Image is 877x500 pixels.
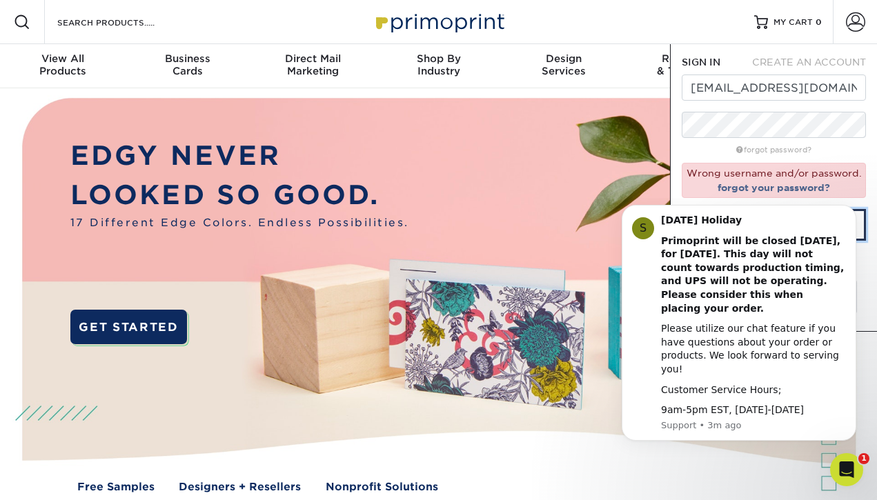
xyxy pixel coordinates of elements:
[501,52,627,65] span: Design
[3,458,117,495] iframe: Google Customer Reviews
[376,52,502,77] div: Industry
[682,57,720,68] span: SIGN IN
[179,479,301,495] a: Designers + Resellers
[376,52,502,65] span: Shop By
[816,17,822,27] span: 0
[858,453,869,464] span: 1
[250,52,376,77] div: Marketing
[126,52,251,65] span: Business
[627,44,752,88] a: Resources& Templates
[126,52,251,77] div: Cards
[70,310,188,344] a: GET STARTED
[376,44,502,88] a: Shop ByIndustry
[752,57,866,68] span: CREATE AN ACCOUNT
[718,182,830,193] a: forgot your password?
[56,14,190,30] input: SEARCH PRODUCTS.....
[501,52,627,77] div: Services
[773,17,813,28] span: MY CART
[126,44,251,88] a: BusinessCards
[501,44,627,88] a: DesignServices
[70,175,409,214] p: LOOKED SO GOOD.
[70,215,409,231] span: 17 Different Edge Colors. Endless Possibilities.
[627,52,752,65] span: Resources
[830,453,863,486] iframe: Intercom live chat
[70,136,409,175] p: EDGY NEVER
[736,146,811,154] a: forgot password?
[370,7,508,37] img: Primoprint
[250,52,376,65] span: Direct Mail
[682,163,866,198] div: Wrong username and/or password.
[682,74,866,101] input: Email
[627,52,752,77] div: & Templates
[326,479,438,495] a: Nonprofit Solutions
[601,198,877,463] iframe: Intercom notifications message
[250,44,376,88] a: Direct MailMarketing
